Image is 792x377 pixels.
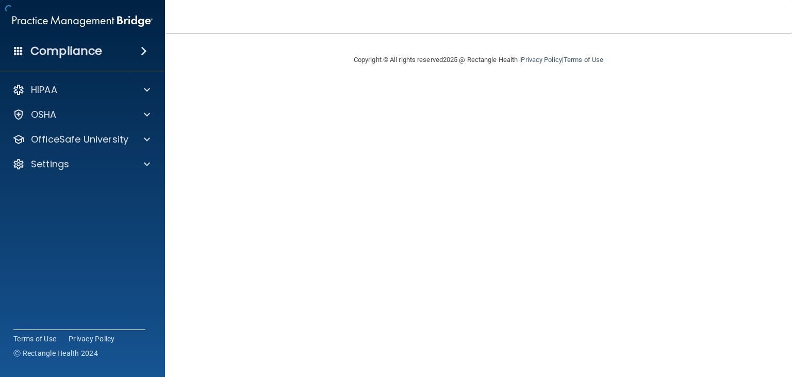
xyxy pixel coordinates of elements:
a: Terms of Use [564,56,603,64]
a: Terms of Use [13,334,56,344]
a: HIPAA [12,84,150,96]
p: OSHA [31,108,57,121]
p: OfficeSafe University [31,133,128,146]
a: OSHA [12,108,150,121]
span: Ⓒ Rectangle Health 2024 [13,348,98,358]
h4: Compliance [30,44,102,58]
a: OfficeSafe University [12,133,150,146]
img: PMB logo [12,11,153,32]
a: Privacy Policy [69,334,115,344]
div: Copyright © All rights reserved 2025 @ Rectangle Health | | [290,43,667,76]
p: HIPAA [31,84,57,96]
a: Privacy Policy [521,56,562,64]
a: Settings [12,158,150,170]
p: Settings [31,158,69,170]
